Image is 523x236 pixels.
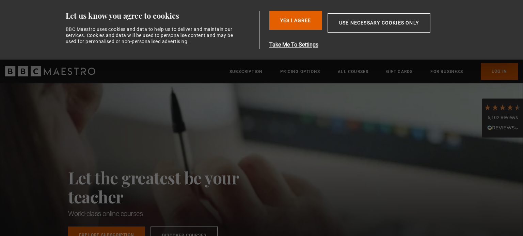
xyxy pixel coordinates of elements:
[386,68,413,75] a: Gift Cards
[5,66,95,76] svg: BBC Maestro
[66,11,256,21] div: Let us know you agree to cookies
[487,125,518,130] img: REVIEWS.io
[484,114,521,121] div: 6,102 Reviews
[484,104,521,111] div: 4.7 Stars
[338,68,368,75] a: All Courses
[280,68,320,75] a: Pricing Options
[481,63,518,80] a: Log In
[269,41,463,49] button: Take Me To Settings
[229,68,263,75] a: Subscription
[484,124,521,132] div: Read All Reviews
[328,13,430,33] button: Use necessary cookies only
[482,98,523,138] div: 6,102 ReviewsRead All Reviews
[229,63,518,80] nav: Primary
[430,68,463,75] a: For business
[269,11,322,30] button: Yes I Agree
[66,26,237,45] div: BBC Maestro uses cookies and data to help us to deliver and maintain our services. Cookies and da...
[68,168,269,206] h2: Let the greatest be your teacher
